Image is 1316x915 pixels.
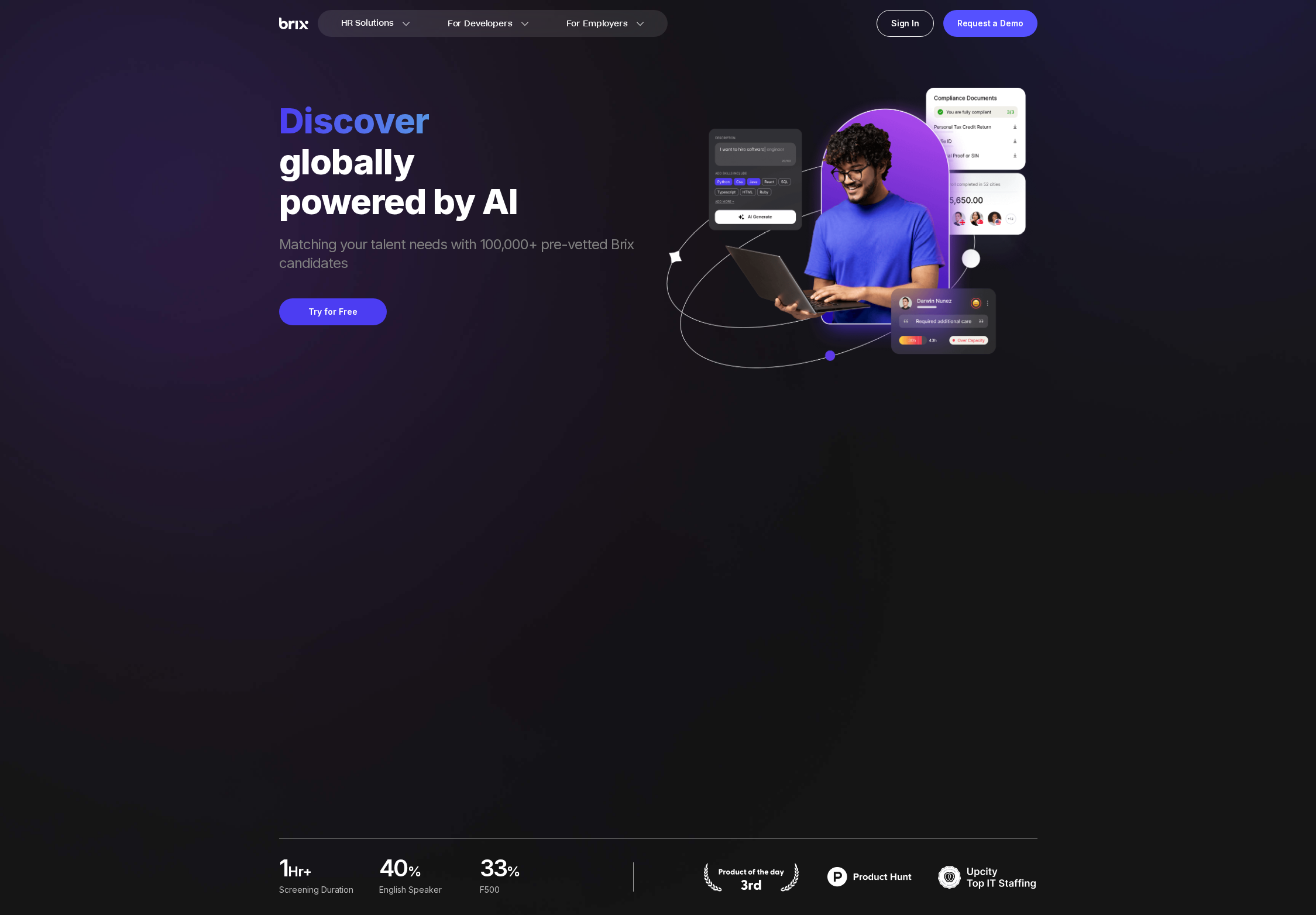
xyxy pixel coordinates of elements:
[507,862,566,886] span: %
[702,862,801,892] img: product hunt badge
[938,862,1037,892] img: TOP IT STAFFING
[877,10,934,37] a: Sign In
[279,235,645,275] span: Matching your talent needs with 100,000+ pre-vetted Brix candidates
[379,883,465,896] div: English Speaker
[279,99,645,142] span: Discover
[479,883,565,896] div: F500
[288,862,365,886] span: hr+
[645,88,1037,403] img: ai generate
[379,858,408,881] span: 40
[943,10,1037,37] a: Request a Demo
[479,858,507,881] span: 33
[408,862,466,886] span: %
[448,18,513,30] span: For Developers
[341,14,394,33] span: HR Solutions
[279,18,308,30] img: Brix Logo
[279,883,365,896] div: Screening duration
[279,181,645,221] div: powered by AI
[279,858,288,881] span: 1
[279,298,387,325] button: Try for Free
[566,18,628,30] span: For Employers
[279,142,645,181] div: globally
[820,862,919,892] img: product hunt badge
